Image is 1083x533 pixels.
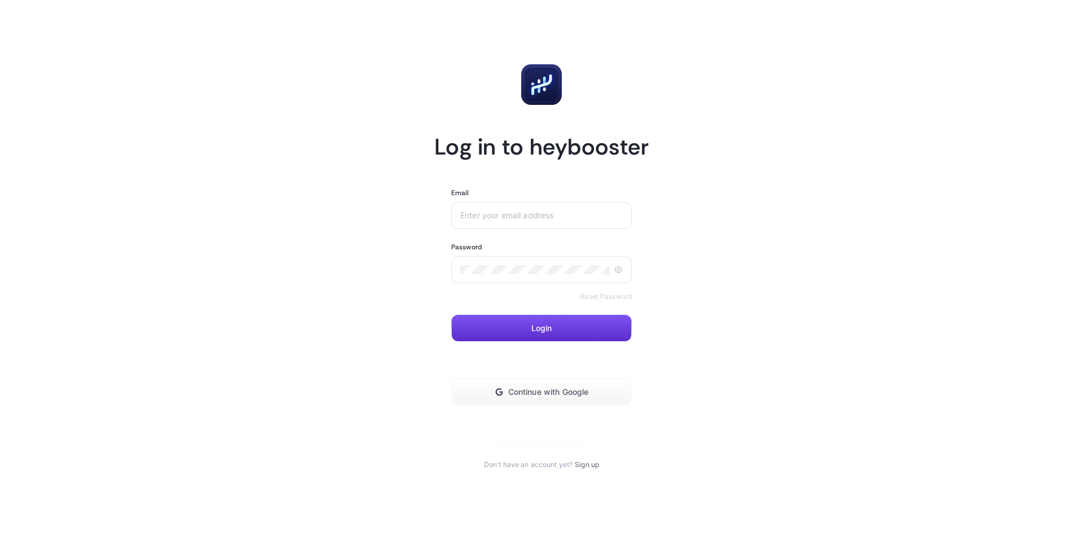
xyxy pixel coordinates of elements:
[434,132,649,161] h1: Log in to heybooster
[484,460,573,469] span: Don't have an account yet?
[531,324,552,333] span: Login
[580,292,632,301] a: Reset Password
[460,211,623,220] input: Enter your email address
[451,378,632,406] button: Continue with Google
[451,243,482,252] label: Password
[575,460,599,469] a: Sign up
[451,315,632,342] button: Login
[451,188,469,197] label: Email
[508,387,589,397] span: Continue with Google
